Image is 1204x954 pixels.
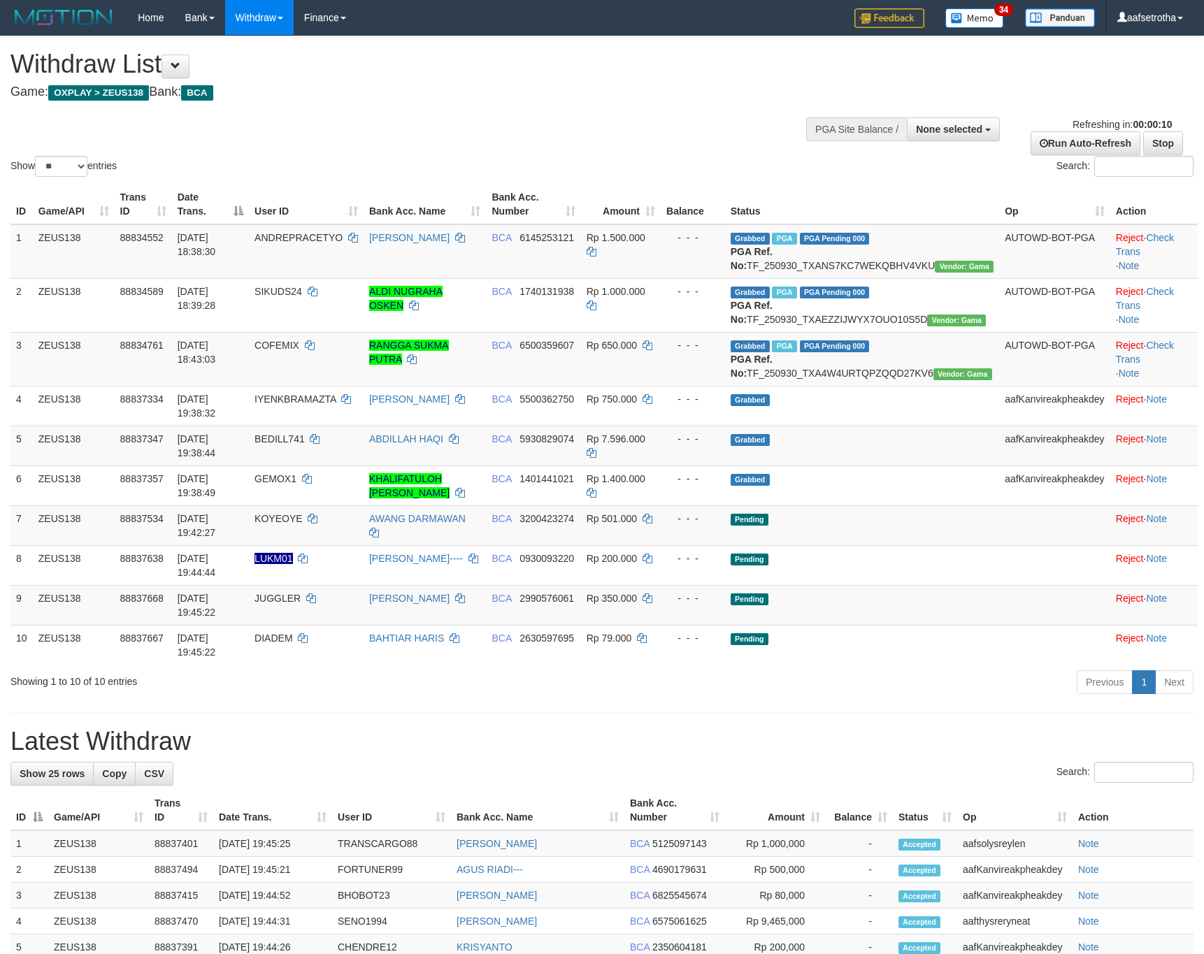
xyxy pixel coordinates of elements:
[213,790,332,830] th: Date Trans.: activate to sort column ascending
[1110,585,1198,625] td: ·
[587,513,637,524] span: Rp 501.000
[492,433,511,445] span: BCA
[369,553,463,564] a: [PERSON_NAME]----
[666,472,719,486] div: - - -
[587,473,645,484] span: Rp 1.400.000
[731,593,768,605] span: Pending
[826,857,893,883] td: -
[898,839,940,851] span: Accepted
[48,85,149,101] span: OXPLAY > ZEUS138
[213,857,332,883] td: [DATE] 19:45:21
[630,916,650,927] span: BCA
[725,830,826,857] td: Rp 1,000,000
[369,232,450,243] a: [PERSON_NAME]
[10,7,117,28] img: MOTION_logo.png
[120,286,164,297] span: 88834589
[1077,670,1133,694] a: Previous
[255,513,302,524] span: KOYEOYE
[492,553,511,564] span: BCA
[519,553,574,564] span: Copy 0930093220 to clipboard
[898,890,940,902] span: Accepted
[178,633,216,658] span: [DATE] 19:45:22
[893,790,957,830] th: Status: activate to sort column ascending
[492,340,511,351] span: BCA
[120,593,164,604] span: 88837668
[492,393,511,405] span: BCA
[652,838,707,849] span: Copy 5125097143 to clipboard
[10,762,94,786] a: Show 25 rows
[10,465,33,505] td: 6
[1146,633,1167,644] a: Note
[20,768,85,779] span: Show 25 rows
[630,838,650,849] span: BCA
[120,513,164,524] span: 88837534
[907,117,1000,141] button: None selected
[369,473,450,498] a: KHALIFATULOH [PERSON_NAME]
[120,340,164,351] span: 88834761
[369,633,444,644] a: BAHTIAR HARIS
[806,117,907,141] div: PGA Site Balance /
[255,633,292,644] span: DIADEM
[255,232,343,243] span: ANDREPRACETYO
[731,554,768,565] span: Pending
[731,354,773,379] b: PGA Ref. No:
[945,8,1004,28] img: Button%20Memo.svg
[519,593,574,604] span: Copy 2990576061 to clipboard
[519,393,574,405] span: Copy 5500362750 to clipboard
[213,830,332,857] td: [DATE] 19:45:25
[826,790,893,830] th: Balance: activate to sort column ascending
[492,232,511,243] span: BCA
[725,883,826,909] td: Rp 80,000
[1116,232,1144,243] a: Reject
[332,883,451,909] td: BHOBOT23
[10,224,33,279] td: 1
[1155,670,1194,694] a: Next
[369,513,466,524] a: AWANG DARMAWAN
[120,633,164,644] span: 88837667
[178,433,216,458] span: [DATE] 19:38:44
[1073,119,1172,130] span: Refreshing in:
[854,8,924,28] img: Feedback.jpg
[935,261,994,273] span: Vendor URL: https://trx31.1velocity.biz
[624,790,725,830] th: Bank Acc. Number: activate to sort column ascending
[1133,119,1172,130] strong: 00:00:10
[1094,762,1194,783] input: Search:
[1116,633,1144,644] a: Reject
[33,332,115,386] td: ZEUS138
[332,790,451,830] th: User ID: activate to sort column ascending
[10,426,33,465] td: 5
[1078,864,1099,875] a: Note
[725,224,999,279] td: TF_250930_TXANS7KC7WEKQBHV4VKU
[33,185,115,224] th: Game/API: activate to sort column ascending
[731,246,773,271] b: PGA Ref. No:
[1073,790,1194,830] th: Action
[255,433,305,445] span: BEDILL741
[630,941,650,953] span: BCA
[725,790,826,830] th: Amount: activate to sort column ascending
[178,286,216,311] span: [DATE] 18:39:28
[666,338,719,352] div: - - -
[999,426,1110,465] td: aafKanvireakpheakdey
[800,340,870,352] span: PGA Pending
[102,768,127,779] span: Copy
[178,473,216,498] span: [DATE] 19:38:49
[492,473,511,484] span: BCA
[1143,131,1183,155] a: Stop
[10,790,48,830] th: ID: activate to sort column descending
[149,883,213,909] td: 88837415
[519,513,574,524] span: Copy 3200423274 to clipboard
[725,278,999,332] td: TF_250930_TXAEZZIJWYX7OUO10S5D
[492,286,511,297] span: BCA
[725,185,999,224] th: Status
[1146,513,1167,524] a: Note
[1116,473,1144,484] a: Reject
[1025,8,1095,27] img: panduan.png
[1110,224,1198,279] td: · ·
[33,545,115,585] td: ZEUS138
[1078,838,1099,849] a: Note
[213,883,332,909] td: [DATE] 19:44:52
[666,631,719,645] div: - - -
[652,916,707,927] span: Copy 6575061625 to clipboard
[587,553,637,564] span: Rp 200.000
[731,474,770,486] span: Grabbed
